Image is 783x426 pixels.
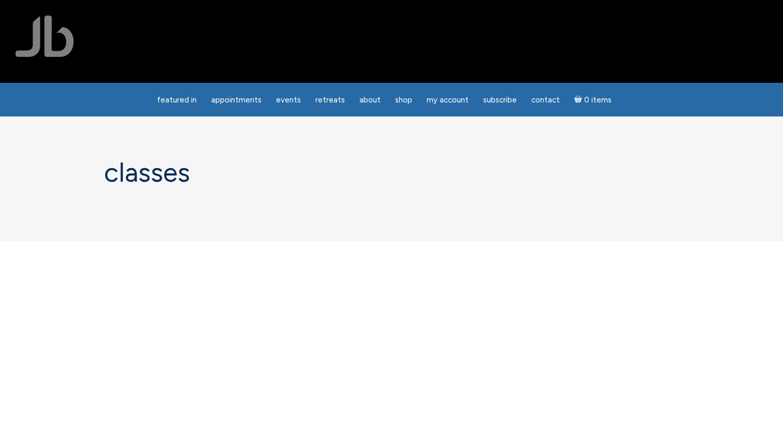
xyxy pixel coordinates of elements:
img: Jamie Butler. The Everyday Medium [16,16,74,57]
h1: Classes [104,158,679,187]
span: featured in [157,95,197,105]
span: Subscribe [483,95,517,105]
a: Subscribe [477,90,523,110]
i: Cart [574,95,584,105]
span: Retreats [315,95,345,105]
a: About [353,90,387,110]
span: About [359,95,381,105]
a: Appointments [205,90,268,110]
a: Contact [525,90,566,110]
span: Appointments [211,95,262,105]
span: My Account [427,95,469,105]
a: featured in [151,90,203,110]
span: Events [276,95,301,105]
a: Shop [389,90,418,110]
a: Events [270,90,307,110]
span: Shop [395,95,412,105]
a: My Account [421,90,475,110]
a: Cart0 items [568,89,618,110]
a: Retreats [309,90,351,110]
span: 0 items [584,96,612,104]
span: Contact [531,95,560,105]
